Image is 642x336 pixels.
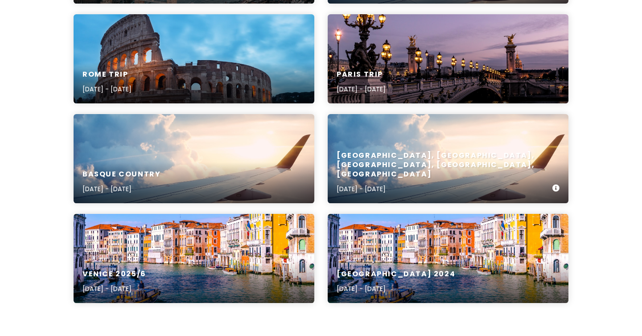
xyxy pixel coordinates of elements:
p: [DATE] - [DATE] [337,284,455,294]
a: aerial photography of airliner[GEOGRAPHIC_DATA], [GEOGRAPHIC_DATA], [GEOGRAPHIC_DATA], [GEOGRAPHI... [328,114,568,203]
a: bridge during night timeParis Trip[DATE] - [DATE] [328,14,568,103]
a: Colosseum arena photographyRome Trip[DATE] - [DATE] [74,14,314,103]
a: landscape photo of a Venice canal[GEOGRAPHIC_DATA] 2024[DATE] - [DATE] [328,214,568,303]
h6: [GEOGRAPHIC_DATA] 2024 [337,270,455,279]
p: [DATE] - [DATE] [82,184,160,194]
h6: [GEOGRAPHIC_DATA], [GEOGRAPHIC_DATA], [GEOGRAPHIC_DATA], [GEOGRAPHIC_DATA], [GEOGRAPHIC_DATA] [337,151,552,179]
h6: Basque country [82,170,160,179]
p: [DATE] - [DATE] [82,84,132,94]
h6: Paris Trip [337,70,386,79]
a: landscape photo of a Venice canalVenice 2025/6[DATE] - [DATE] [74,214,314,303]
a: aerial photography of airlinerBasque country[DATE] - [DATE] [74,114,314,203]
p: [DATE] - [DATE] [337,184,552,194]
p: [DATE] - [DATE] [337,84,386,94]
h6: Venice 2025/6 [82,270,146,279]
h6: Rome Trip [82,70,132,79]
p: [DATE] - [DATE] [82,284,146,294]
